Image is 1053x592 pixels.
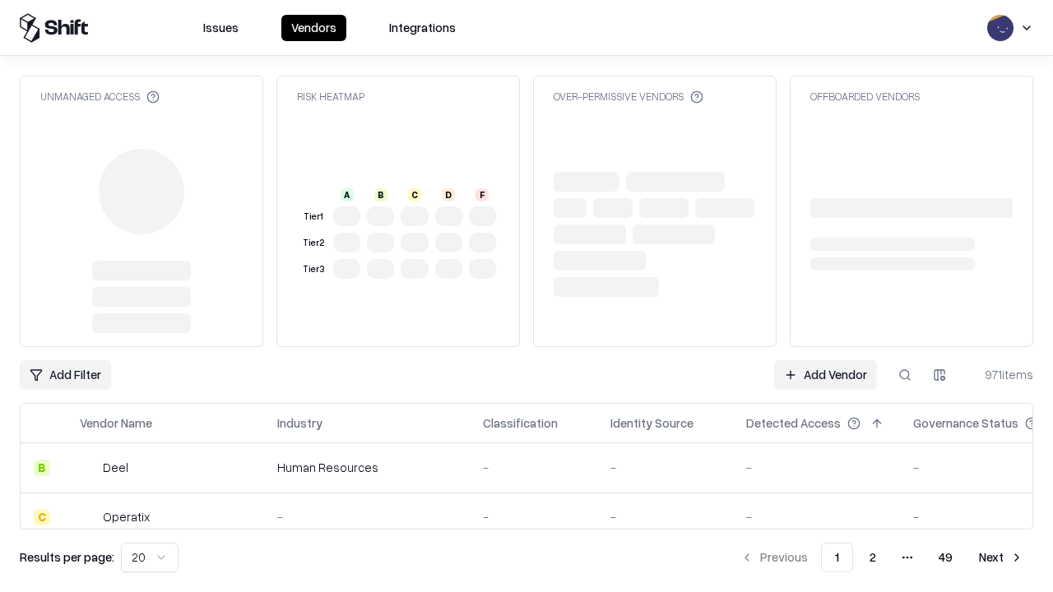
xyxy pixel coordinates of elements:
img: Operatix [80,509,96,525]
button: 49 [925,543,966,572]
div: D [442,188,455,201]
div: C [408,188,421,201]
div: B [374,188,387,201]
div: Risk Heatmap [297,90,364,104]
div: - [746,508,887,525]
div: Classification [483,414,558,432]
div: F [475,188,489,201]
div: Detected Access [746,414,841,432]
div: Over-Permissive Vendors [554,90,703,104]
button: Integrations [379,15,466,41]
div: B [34,460,50,476]
div: Tier 3 [300,262,327,276]
nav: pagination [731,543,1033,572]
div: Deel [103,459,128,476]
div: Operatix [103,508,150,525]
div: C [34,509,50,525]
div: - [610,508,720,525]
div: Tier 1 [300,210,327,224]
div: A [341,188,354,201]
div: - [483,508,584,525]
div: Governance Status [913,414,1018,432]
div: 971 items [967,366,1033,383]
div: Human Resources [277,459,457,476]
button: Next [969,543,1033,572]
button: Vendors [281,15,346,41]
div: Offboarded Vendors [810,90,920,104]
div: - [277,508,457,525]
div: Industry [277,414,322,432]
div: - [483,459,584,476]
button: 2 [856,543,889,572]
div: Identity Source [610,414,693,432]
div: - [746,459,887,476]
div: Unmanaged Access [40,90,160,104]
div: - [610,459,720,476]
button: Issues [193,15,248,41]
div: Vendor Name [80,414,152,432]
a: Add Vendor [774,360,877,390]
button: 1 [821,543,853,572]
img: Deel [80,460,96,476]
p: Results per page: [20,548,114,566]
button: Add Filter [20,360,111,390]
div: Tier 2 [300,236,327,250]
